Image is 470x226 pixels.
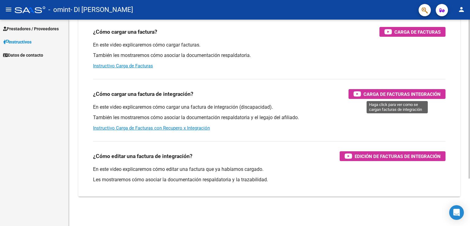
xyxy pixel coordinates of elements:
mat-icon: menu [5,6,12,13]
div: Open Intercom Messenger [449,205,464,220]
p: También les mostraremos cómo asociar la documentación respaldatoria y el legajo del afiliado. [93,114,446,121]
p: En este video explicaremos cómo editar una factura que ya habíamos cargado. [93,166,446,173]
button: Carga de Facturas Integración [349,89,446,99]
button: Edición de Facturas de integración [340,151,446,161]
h3: ¿Cómo cargar una factura de integración? [93,90,193,98]
h3: ¿Cómo cargar una factura? [93,28,157,36]
button: Carga de Facturas [379,27,446,37]
span: - DI [PERSON_NAME] [70,3,133,17]
span: - omint [48,3,70,17]
span: Edición de Facturas de integración [355,153,441,160]
span: Carga de Facturas [394,28,441,36]
p: También les mostraremos cómo asociar la documentación respaldatoria. [93,52,446,59]
h3: ¿Cómo editar una factura de integración? [93,152,192,160]
a: Instructivo Carga de Facturas [93,63,153,69]
span: Datos de contacto [3,52,43,58]
a: Instructivo Carga de Facturas con Recupero x Integración [93,125,210,131]
mat-icon: person [458,6,465,13]
span: Carga de Facturas Integración [364,90,441,98]
span: Instructivos [3,39,32,45]
p: En este video explicaremos cómo cargar una factura de integración (discapacidad). [93,104,446,111]
p: Les mostraremos cómo asociar la documentación respaldatoria y la trazabilidad. [93,176,446,183]
span: Prestadores / Proveedores [3,25,59,32]
p: En este video explicaremos cómo cargar facturas. [93,42,446,48]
